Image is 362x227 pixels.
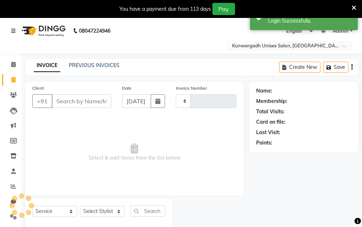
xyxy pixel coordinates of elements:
a: PREVIOUS INVOICES [69,62,119,68]
button: +91 [32,94,52,108]
button: Create New [279,62,320,73]
input: Search or Scan [130,205,165,217]
label: Invoice Number [176,85,207,91]
button: Save [323,62,348,73]
div: You have a payment due from 113 days [119,5,211,13]
a: INVOICE [34,59,60,72]
button: Pay [212,3,235,15]
div: Name: [256,87,272,95]
b: 08047224946 [79,21,111,41]
label: Client [32,85,44,91]
img: logo [18,21,67,41]
div: Login Successfully. [268,17,352,25]
div: Points: [256,139,272,147]
span: Admin [333,27,348,35]
span: Select & add items from the list below [32,117,236,188]
input: Search by Name/Mobile/Email/Code [52,94,111,108]
div: Last Visit: [256,129,280,136]
label: Date [122,85,132,91]
div: Membership: [256,98,287,105]
div: Total Visits: [256,108,285,115]
div: Card on file: [256,118,286,126]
